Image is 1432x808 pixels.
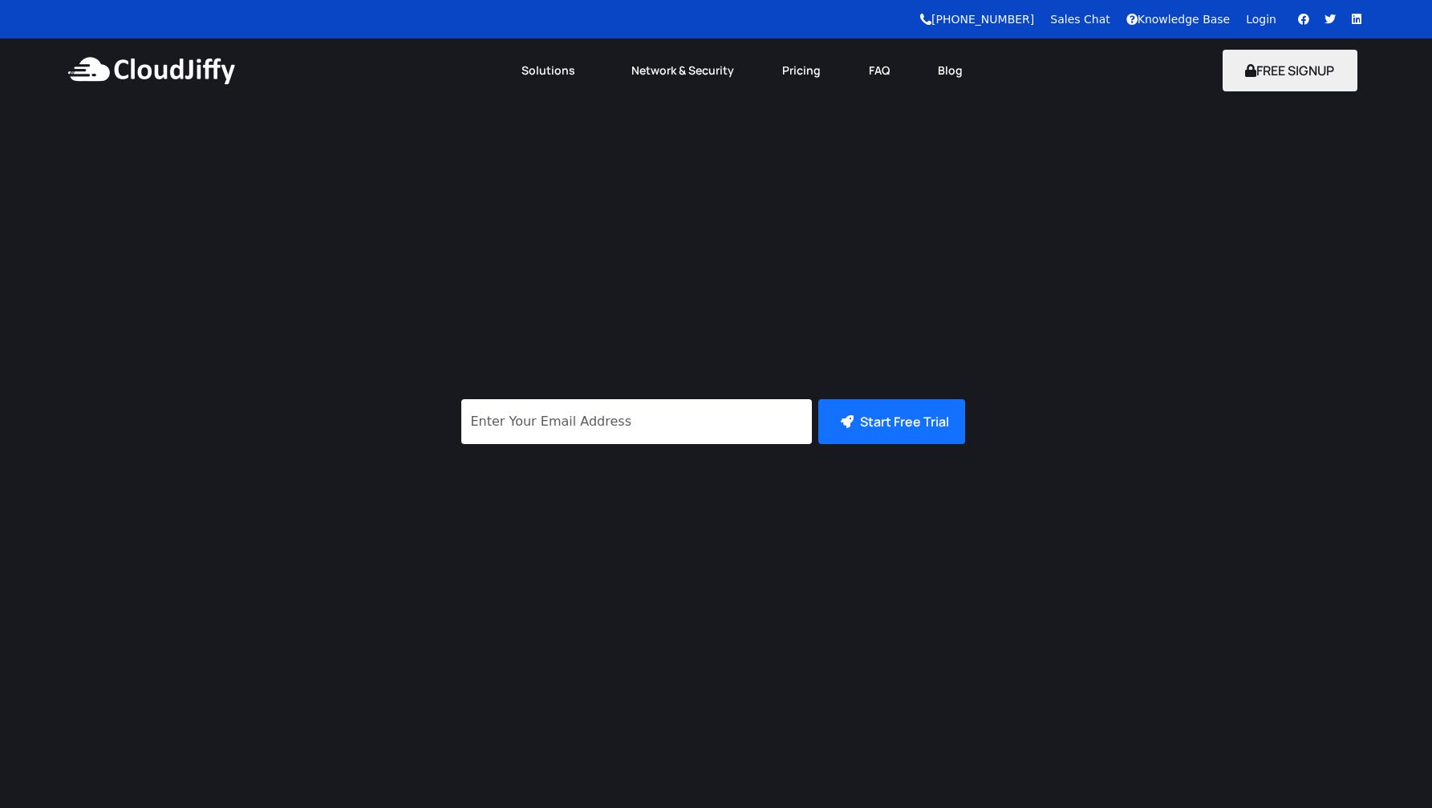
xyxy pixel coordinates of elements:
a: Login [1246,13,1276,26]
input: Enter Your Email Address [461,399,812,444]
a: Solutions [497,53,607,88]
a: Knowledge Base [1126,13,1231,26]
a: Pricing [758,53,845,88]
a: FREE SIGNUP [1223,62,1358,79]
button: Start Free Trial [818,399,965,444]
a: FAQ [845,53,914,88]
a: [PHONE_NUMBER] [920,13,1034,26]
a: Blog [914,53,987,88]
a: Sales Chat [1050,13,1109,26]
a: Network & Security [607,53,758,88]
button: FREE SIGNUP [1223,50,1358,91]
